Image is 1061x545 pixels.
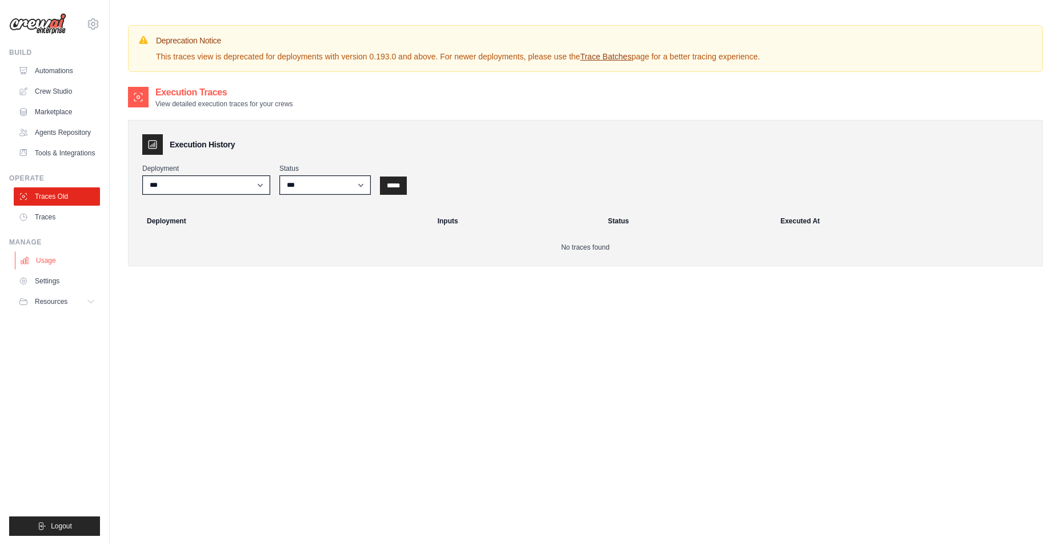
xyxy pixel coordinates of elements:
th: Deployment [133,209,431,234]
button: Resources [14,292,100,311]
div: Operate [9,174,100,183]
div: Manage [9,238,100,247]
h3: Deprecation Notice [156,35,760,46]
button: Logout [9,516,100,536]
a: Settings [14,272,100,290]
a: Marketplace [14,103,100,121]
label: Deployment [142,164,270,173]
a: Traces [14,208,100,226]
div: Build [9,48,100,57]
th: Executed At [774,209,1038,234]
img: Logo [9,13,66,35]
p: View detailed execution traces for your crews [155,99,293,109]
p: No traces found [142,243,1028,252]
a: Trace Batches [580,52,631,61]
span: Resources [35,297,67,306]
a: Crew Studio [14,82,100,101]
a: Automations [14,62,100,80]
h2: Execution Traces [155,86,293,99]
a: Usage [15,251,101,270]
p: This traces view is deprecated for deployments with version 0.193.0 and above. For newer deployme... [156,51,760,62]
a: Tools & Integrations [14,144,100,162]
a: Agents Repository [14,123,100,142]
span: Logout [51,522,72,531]
th: Status [601,209,774,234]
a: Traces Old [14,187,100,206]
th: Inputs [431,209,601,234]
label: Status [279,164,371,173]
h3: Execution History [170,139,235,150]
